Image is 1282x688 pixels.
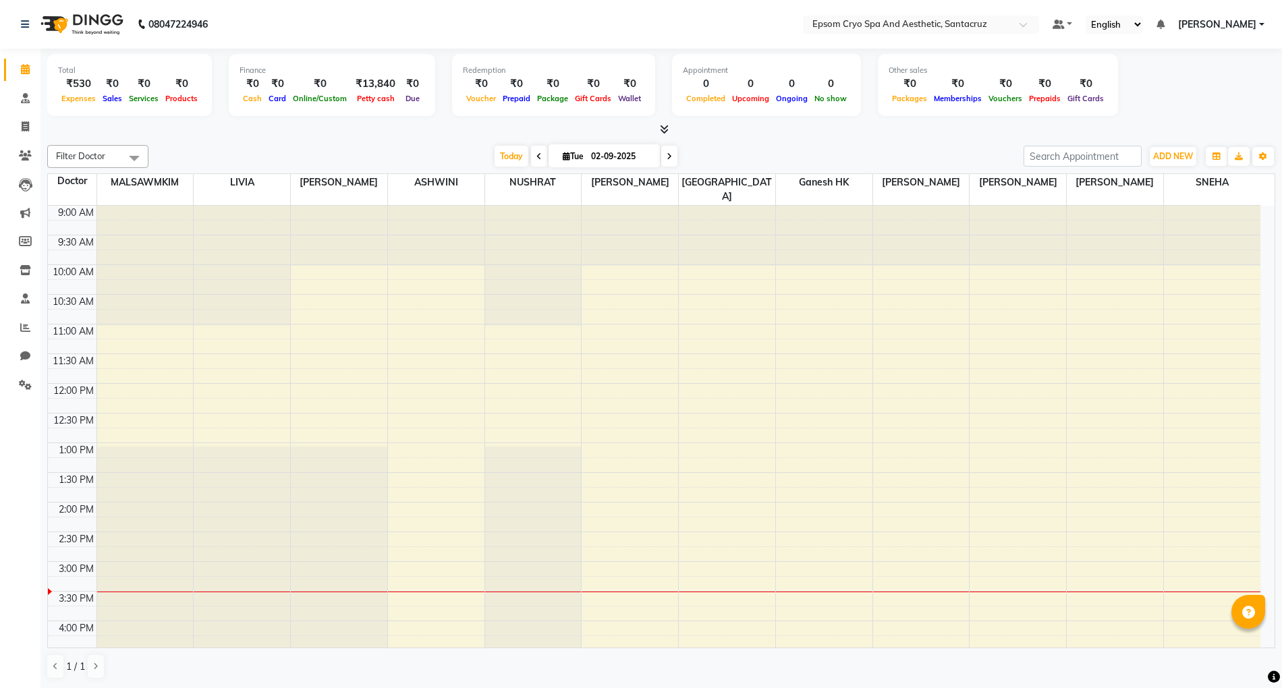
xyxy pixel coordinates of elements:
[50,324,96,339] div: 11:00 AM
[289,76,350,92] div: ₹0
[587,146,654,167] input: 2025-09-02
[289,94,350,103] span: Online/Custom
[401,76,424,92] div: ₹0
[388,174,484,191] span: ASHWINI
[58,65,201,76] div: Total
[126,94,162,103] span: Services
[148,5,208,43] b: 08047224946
[56,503,96,517] div: 2:00 PM
[1225,634,1269,675] iframe: chat widget
[572,76,615,92] div: ₹0
[985,94,1026,103] span: Vouchers
[985,76,1026,92] div: ₹0
[56,150,105,161] span: Filter Doctor
[240,65,424,76] div: Finance
[683,65,850,76] div: Appointment
[56,592,96,606] div: 3:30 PM
[729,76,773,92] div: 0
[56,473,96,487] div: 1:30 PM
[683,94,729,103] span: Completed
[1026,76,1064,92] div: ₹0
[56,621,96,635] div: 4:00 PM
[930,94,985,103] span: Memberships
[729,94,773,103] span: Upcoming
[889,65,1107,76] div: Other sales
[572,94,615,103] span: Gift Cards
[291,174,387,191] span: [PERSON_NAME]
[50,354,96,368] div: 11:30 AM
[811,76,850,92] div: 0
[55,206,96,220] div: 9:00 AM
[1153,151,1193,161] span: ADD NEW
[615,76,644,92] div: ₹0
[499,76,534,92] div: ₹0
[66,660,85,674] span: 1 / 1
[194,174,290,191] span: LIVIA
[773,76,811,92] div: 0
[499,94,534,103] span: Prepaid
[889,94,930,103] span: Packages
[930,76,985,92] div: ₹0
[559,151,587,161] span: Tue
[773,94,811,103] span: Ongoing
[58,94,99,103] span: Expenses
[1064,94,1107,103] span: Gift Cards
[1026,94,1064,103] span: Prepaids
[56,532,96,546] div: 2:30 PM
[582,174,678,191] span: [PERSON_NAME]
[1164,174,1260,191] span: SNEHA
[811,94,850,103] span: No show
[1067,174,1163,191] span: [PERSON_NAME]
[350,76,401,92] div: ₹13,840
[615,94,644,103] span: Wallet
[265,94,289,103] span: Card
[50,265,96,279] div: 10:00 AM
[55,235,96,250] div: 9:30 AM
[162,94,201,103] span: Products
[534,94,572,103] span: Package
[679,174,775,205] span: [GEOGRAPHIC_DATA]
[162,76,201,92] div: ₹0
[889,76,930,92] div: ₹0
[240,94,265,103] span: Cash
[534,76,572,92] div: ₹0
[126,76,162,92] div: ₹0
[463,76,499,92] div: ₹0
[34,5,127,43] img: logo
[56,443,96,457] div: 1:00 PM
[58,76,99,92] div: ₹530
[354,94,398,103] span: Petty cash
[1178,18,1256,32] span: [PERSON_NAME]
[99,76,126,92] div: ₹0
[48,174,96,188] div: Doctor
[463,94,499,103] span: Voucher
[50,295,96,309] div: 10:30 AM
[97,174,194,191] span: MALSAWMKIM
[485,174,582,191] span: NUSHRAT
[495,146,528,167] span: Today
[51,384,96,398] div: 12:00 PM
[402,94,423,103] span: Due
[1024,146,1142,167] input: Search Appointment
[240,76,265,92] div: ₹0
[683,76,729,92] div: 0
[51,413,96,428] div: 12:30 PM
[873,174,970,191] span: [PERSON_NAME]
[99,94,126,103] span: Sales
[463,65,644,76] div: Redemption
[1064,76,1107,92] div: ₹0
[970,174,1066,191] span: [PERSON_NAME]
[1150,147,1196,166] button: ADD NEW
[56,562,96,576] div: 3:00 PM
[776,174,872,191] span: Ganesh HK
[265,76,289,92] div: ₹0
